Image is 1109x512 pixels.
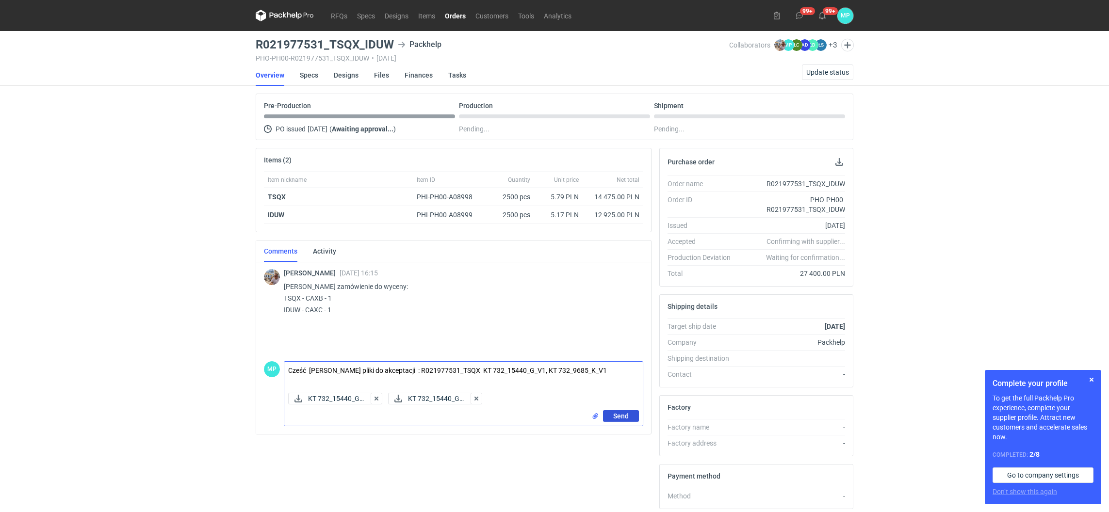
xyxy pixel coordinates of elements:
[340,269,378,277] span: [DATE] 16:15
[308,123,327,135] span: [DATE]
[774,39,786,51] img: Michał Palasek
[993,393,1093,442] p: To get the full Packhelp Pro experience, complete your supplier profile. Attract new customers an...
[329,125,332,133] span: (
[393,125,396,133] span: )
[802,64,853,80] button: Update status
[332,125,393,133] strong: Awaiting approval...
[668,403,691,411] h2: Factory
[587,210,639,220] div: 12 925.00 PLN
[792,8,807,23] button: 99+
[268,211,284,219] strong: IDUW
[783,39,794,51] figcaption: MP
[729,41,770,49] span: Collaborators
[738,491,845,501] div: -
[833,156,845,168] button: Download PO
[668,237,738,246] div: Accepted
[486,206,534,224] div: 2500 pcs
[738,179,845,189] div: R021977531_TSQX_IDUW
[372,54,374,62] span: •
[268,176,307,184] span: Item nickname
[538,210,579,220] div: 5.17 PLN
[791,39,802,51] figcaption: ŁC
[405,64,433,86] a: Finances
[1029,450,1040,458] strong: 2 / 8
[486,188,534,206] div: 2500 pcs
[825,322,845,330] strong: [DATE]
[256,54,729,62] div: PHO-PH00-R021977531_TSQX_IDUW [DATE]
[738,438,845,448] div: -
[264,361,280,377] div: Martyna Paroń
[398,39,441,50] div: Packhelp
[993,378,1093,389] h1: Complete your profile
[668,353,738,363] div: Shipping destination
[508,176,530,184] span: Quantity
[264,240,297,262] a: Comments
[256,64,284,86] a: Overview
[668,337,738,347] div: Company
[408,393,464,404] span: KT 732_15440_G_...
[837,8,853,24] div: Martyna Paroń
[668,221,738,230] div: Issued
[654,123,845,135] div: Pending...
[806,69,849,76] span: Update status
[326,10,352,21] a: RFQs
[288,393,373,404] button: KT 732_15440_G_...
[738,337,845,347] div: Packhelp
[587,192,639,202] div: 14 475.00 PLN
[799,39,811,51] figcaption: AD
[471,10,513,21] a: Customers
[668,491,738,501] div: Method
[668,179,738,189] div: Order name
[417,176,435,184] span: Item ID
[256,39,394,50] h3: R021977531_TSQX_IDUW
[841,39,854,51] button: Edit collaborators
[264,102,311,110] p: Pre-Production
[807,39,818,51] figcaption: ŁD
[459,123,489,135] span: Pending...
[603,410,639,422] button: Send
[617,176,639,184] span: Net total
[268,193,286,201] strong: TSQX
[767,238,845,245] em: Confirming with supplier...
[374,64,389,86] a: Files
[284,281,636,316] p: [PERSON_NAME] zamówienie do wyceny: TSQX - CAXB - 1 IDUW - CAXC - 1
[668,422,738,432] div: Factory name
[284,269,340,277] span: [PERSON_NAME]
[993,467,1093,483] a: Go to company settings
[766,253,845,262] em: Waiting for confirmation...
[313,240,336,262] a: Activity
[668,158,715,166] h2: Purchase order
[668,472,720,480] h2: Payment method
[388,393,473,404] button: KT 732_15440_G_...
[837,8,853,24] button: MP
[264,156,292,164] h2: Items (2)
[440,10,471,21] a: Orders
[738,369,845,379] div: -
[1086,374,1097,385] button: Skip for now
[738,195,845,214] div: PHO-PH00-R021977531_TSQX_IDUW
[448,64,466,86] a: Tasks
[668,253,738,262] div: Production Deviation
[264,269,280,285] img: Michał Palasek
[352,10,380,21] a: Specs
[654,102,684,110] p: Shipment
[308,393,364,404] span: KT 732_15440_G_...
[613,413,629,419] span: Send
[993,487,1057,496] button: Don’t show this again
[417,192,482,202] div: PHI-PH00-A08998
[668,438,738,448] div: Factory address
[388,393,473,404] div: KT 732_15440_G_V1.pdf
[539,10,576,21] a: Analytics
[993,449,1093,460] div: Completed:
[264,361,280,377] figcaption: MP
[738,221,845,230] div: [DATE]
[413,10,440,21] a: Items
[284,362,643,389] textarea: Cześć [PERSON_NAME] pliki do akceptacji : R021977531_TSQX KT 732_15440_G_V1, KT 732_9685_K_V1
[288,393,373,404] div: KT 732_15440_G_V1_3D.JPG
[668,269,738,278] div: Total
[554,176,579,184] span: Unit price
[300,64,318,86] a: Specs
[538,192,579,202] div: 5.79 PLN
[668,369,738,379] div: Contact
